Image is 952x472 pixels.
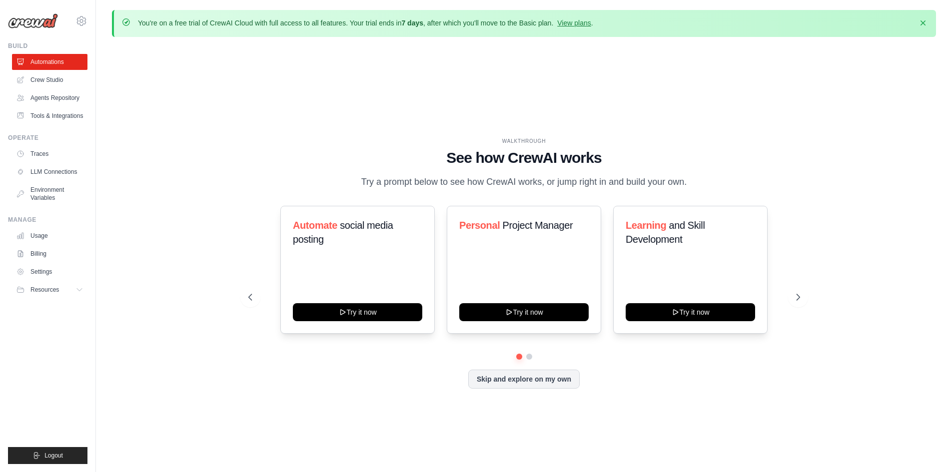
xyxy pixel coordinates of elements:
[293,220,393,245] span: social media posting
[12,54,87,70] a: Automations
[8,134,87,142] div: Operate
[8,447,87,464] button: Logout
[626,220,666,231] span: Learning
[401,19,423,27] strong: 7 days
[12,164,87,180] a: LLM Connections
[557,19,591,27] a: View plans
[12,182,87,206] a: Environment Variables
[12,146,87,162] a: Traces
[12,282,87,298] button: Resources
[293,303,422,321] button: Try it now
[44,452,63,460] span: Logout
[12,228,87,244] a: Usage
[459,220,500,231] span: Personal
[248,149,800,167] h1: See how CrewAI works
[502,220,573,231] span: Project Manager
[30,286,59,294] span: Resources
[8,42,87,50] div: Build
[8,216,87,224] div: Manage
[356,175,692,189] p: Try a prompt below to see how CrewAI works, or jump right in and build your own.
[12,108,87,124] a: Tools & Integrations
[12,72,87,88] a: Crew Studio
[468,370,580,389] button: Skip and explore on my own
[12,90,87,106] a: Agents Repository
[138,18,593,28] p: You're on a free trial of CrewAI Cloud with full access to all features. Your trial ends in , aft...
[626,220,705,245] span: and Skill Development
[12,264,87,280] a: Settings
[626,303,755,321] button: Try it now
[12,246,87,262] a: Billing
[8,13,58,28] img: Logo
[459,303,589,321] button: Try it now
[293,220,337,231] span: Automate
[248,137,800,145] div: WALKTHROUGH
